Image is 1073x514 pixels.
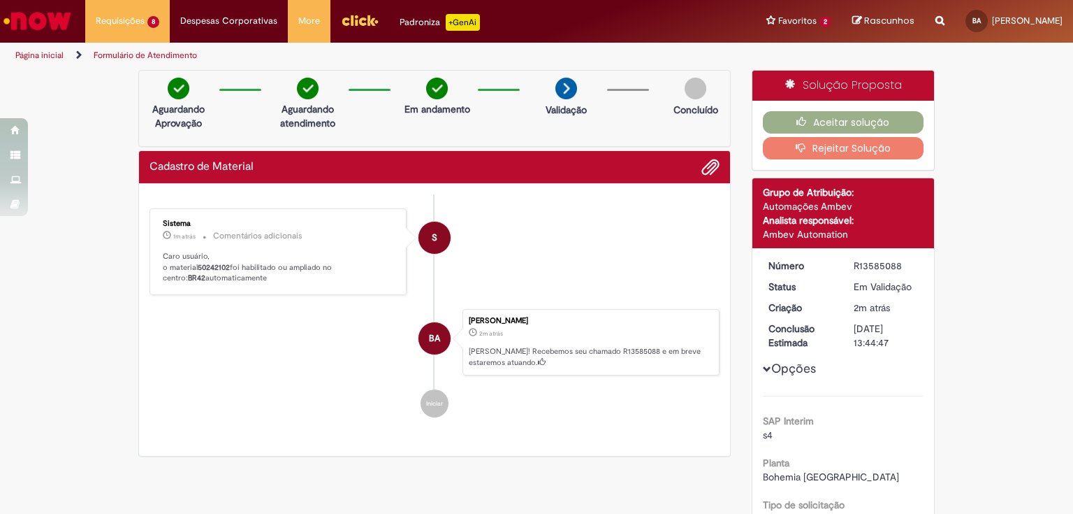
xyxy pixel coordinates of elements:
[1,7,73,35] img: ServiceNow
[763,227,924,241] div: Ambev Automation
[418,322,451,355] div: Bruno Rodrigues Antunes
[763,457,789,469] b: Planta
[94,50,197,61] a: Formulário de Atendimento
[213,230,302,242] small: Comentários adicionais
[752,71,935,101] div: Solução Proposta
[432,221,437,255] span: S
[10,43,705,69] ul: Trilhas de página
[400,14,480,31] div: Padroniza
[96,14,145,28] span: Requisições
[149,309,720,376] li: Bruno Rodrigues Antunes
[763,415,814,427] b: SAP Interim
[341,10,379,31] img: click_logo_yellow_360x200.png
[173,232,196,241] time: 01/10/2025 10:45:02
[763,185,924,199] div: Grupo de Atribuição:
[778,14,817,28] span: Favoritos
[147,16,159,28] span: 8
[852,15,914,28] a: Rascunhos
[854,301,890,314] time: 01/10/2025 10:44:40
[992,15,1063,27] span: [PERSON_NAME]
[763,429,773,441] span: s4
[701,158,720,176] button: Adicionar anexos
[673,103,718,117] p: Concluído
[298,14,320,28] span: More
[429,322,440,355] span: BA
[758,259,844,273] dt: Número
[479,329,503,338] span: 2m atrás
[763,137,924,159] button: Rejeitar Solução
[972,16,981,25] span: BA
[479,329,503,338] time: 01/10/2025 10:44:40
[758,322,844,350] dt: Conclusão Estimada
[854,259,919,273] div: R13585088
[758,280,844,294] dt: Status
[854,301,890,314] span: 2m atrás
[168,78,189,99] img: check-circle-green.png
[763,199,924,213] div: Automações Ambev
[180,14,277,28] span: Despesas Corporativas
[555,78,577,99] img: arrow-next.png
[446,14,480,31] p: +GenAi
[426,78,448,99] img: check-circle-green.png
[163,251,395,284] p: Caro usuário, o material foi habilitado ou ampliado no centro: automaticamente
[188,273,205,283] b: BR42
[469,317,712,325] div: [PERSON_NAME]
[404,102,470,116] p: Em andamento
[469,346,712,368] p: [PERSON_NAME]! Recebemos seu chamado R13585088 e em breve estaremos atuando.
[274,102,342,130] p: Aguardando atendimento
[297,78,319,99] img: check-circle-green.png
[173,232,196,241] span: 1m atrás
[15,50,64,61] a: Página inicial
[819,16,831,28] span: 2
[864,14,914,27] span: Rascunhos
[763,471,899,483] span: Bohemia [GEOGRAPHIC_DATA]
[163,220,395,228] div: Sistema
[763,213,924,227] div: Analista responsável:
[145,102,212,130] p: Aguardando Aprovação
[149,161,254,173] h2: Cadastro de Material Histórico de tíquete
[763,111,924,134] button: Aceitar solução
[418,222,451,254] div: System
[854,322,919,350] div: [DATE] 13:44:47
[763,499,845,511] b: Tipo de solicitação
[758,301,844,315] dt: Criação
[854,280,919,294] div: Em Validação
[685,78,706,99] img: img-circle-grey.png
[149,194,720,432] ul: Histórico de tíquete
[198,262,230,273] b: 50242102
[854,301,919,315] div: 01/10/2025 10:44:40
[546,103,587,117] p: Validação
